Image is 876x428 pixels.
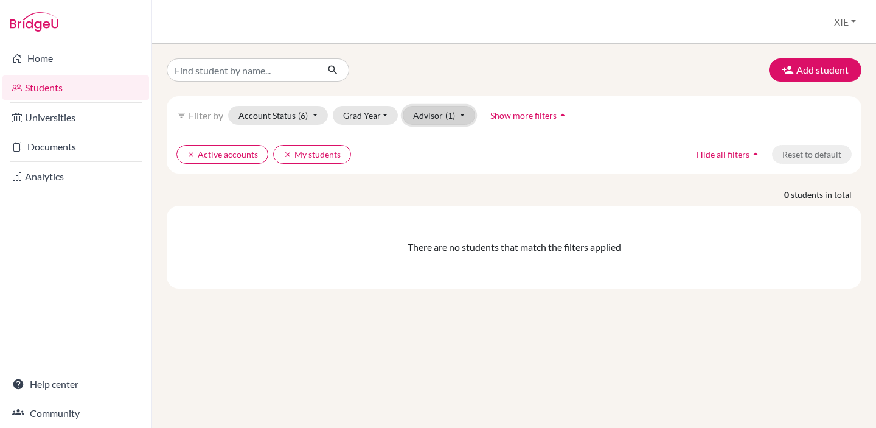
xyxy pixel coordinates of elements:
span: (1) [445,110,455,121]
i: arrow_drop_up [557,109,569,121]
span: Filter by [189,110,223,121]
strong: 0 [784,188,791,201]
a: Help center [2,372,149,396]
button: XIE [829,10,861,33]
a: Home [2,46,149,71]
div: There are no students that match the filters applied [176,240,852,254]
a: Documents [2,135,149,159]
a: Students [2,75,149,100]
i: clear [283,150,292,159]
button: Advisor(1) [403,106,475,125]
button: Grad Year [333,106,398,125]
span: (6) [298,110,308,121]
input: Find student by name... [167,58,318,82]
button: clearActive accounts [176,145,268,164]
i: clear [187,150,195,159]
button: Hide all filtersarrow_drop_up [686,145,772,164]
img: Bridge-U [10,12,58,32]
a: Universities [2,105,149,130]
button: Account Status(6) [228,106,328,125]
span: Hide all filters [697,149,749,160]
a: Community [2,401,149,426]
button: Reset to default [772,145,852,164]
span: students in total [791,188,861,201]
a: Analytics [2,164,149,189]
button: clearMy students [273,145,351,164]
i: arrow_drop_up [749,148,762,160]
button: Show more filtersarrow_drop_up [480,106,579,125]
span: Show more filters [490,110,557,121]
i: filter_list [176,110,186,120]
button: Add student [769,58,861,82]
